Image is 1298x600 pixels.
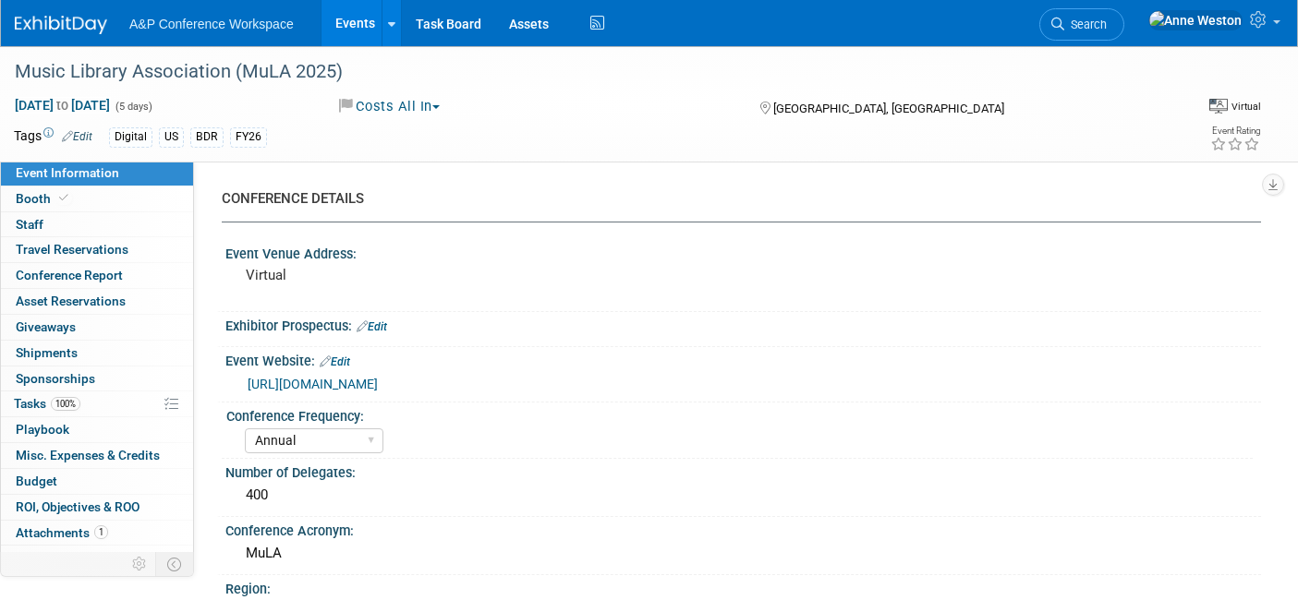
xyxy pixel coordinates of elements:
div: Conference Frequency: [226,402,1253,426]
div: Exhibitor Prospectus: [225,312,1261,336]
a: Playbook [1,417,193,442]
span: more [12,550,42,565]
a: Attachments1 [1,521,193,546]
div: Music Library Association (MuLA 2025) [8,55,1155,89]
span: A&P Conference Workspace [129,17,294,31]
img: Anne Weston [1148,10,1243,30]
a: Shipments [1,341,193,366]
a: Search [1039,8,1124,41]
span: Tasks [14,396,80,411]
span: Attachments [16,525,108,540]
div: US [159,127,184,147]
a: Sponsorships [1,366,193,391]
a: Budget [1,469,193,494]
a: more [1,546,193,570]
div: BDR [190,127,224,147]
pre: Virtual [246,267,637,283]
span: Booth [16,191,72,206]
a: Staff [1,212,193,237]
a: Travel Reservations [1,237,193,262]
span: Travel Reservations [16,242,128,257]
span: Asset Reservations [16,294,126,308]
span: Event Information [16,165,119,180]
span: Staff [16,217,43,232]
span: ROI, Objectives & ROO [16,499,140,514]
a: Tasks100% [1,391,193,416]
i: Booth reservation complete [59,193,68,203]
div: Virtual [1231,100,1261,114]
a: Edit [62,130,92,143]
span: Shipments [16,345,78,360]
div: FY26 [230,127,267,147]
td: Tags [14,126,92,148]
div: Conference Acronym: [225,517,1261,540]
span: Misc. Expenses & Credits [16,448,160,462]
span: Conference Report [16,268,123,282]
div: Event Rating [1210,126,1260,136]
span: [GEOGRAPHIC_DATA], [GEOGRAPHIC_DATA] [773,102,1004,115]
span: Sponsorships [16,371,95,386]
div: CONFERENCE DETAILS [222,189,1247,209]
span: Giveaways [16,319,76,334]
div: Event Format [1076,96,1261,124]
div: Event Format [1209,96,1261,114]
div: Event Venue Address: [225,240,1261,263]
span: 1 [94,525,108,539]
span: Search [1064,18,1107,31]
img: ExhibitDay [15,16,107,34]
div: Event Website: [225,347,1261,371]
div: Digital [109,127,152,147]
a: Event Information [1,161,193,186]
td: Personalize Event Tab Strip [124,552,156,576]
a: Edit [320,355,350,368]
a: Asset Reservations [1,289,193,314]
button: Costs All In [333,97,447,116]
a: Booth [1,186,193,211]
a: Giveaways [1,315,193,340]
div: Region: [225,575,1261,598]
img: Format-Virtual.png [1209,99,1228,114]
div: 400 [239,481,1247,510]
span: [DATE] [DATE] [14,97,111,114]
a: ROI, Objectives & ROO [1,495,193,520]
div: Number of Delegates: [225,459,1261,482]
a: [URL][DOMAIN_NAME] [248,377,378,391]
td: Toggle Event Tabs [156,552,194,576]
div: MuLA [239,539,1247,568]
span: Budget [16,474,57,488]
span: (5 days) [114,101,152,113]
span: Playbook [16,422,69,437]
span: to [54,98,71,113]
a: Conference Report [1,263,193,288]
a: Misc. Expenses & Credits [1,443,193,468]
span: 100% [51,397,80,411]
a: Edit [357,320,387,333]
